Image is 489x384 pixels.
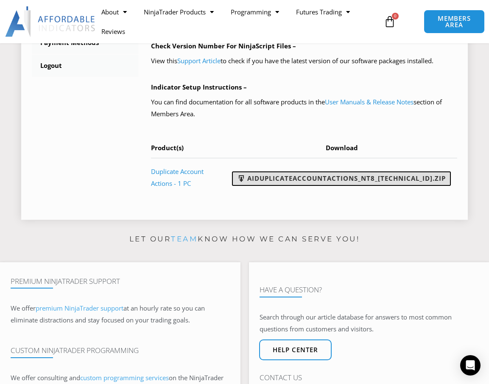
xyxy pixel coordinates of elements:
a: custom programming services [80,373,169,382]
a: Programming [222,2,288,22]
a: Support Article [177,56,221,65]
span: at an hourly rate so you can eliminate distractions and stay focused on your trading goals. [11,304,205,324]
a: Reviews [93,22,134,41]
a: 0 [371,9,408,34]
div: Open Intercom Messenger [460,355,481,376]
span: MEMBERS AREA [433,15,476,28]
a: Help center [259,339,332,360]
a: Logout [32,55,138,77]
nav: Menu [93,2,381,41]
span: Download [326,143,358,152]
b: Indicator Setup Instructions – [151,83,247,91]
img: LogoAI | Affordable Indicators – NinjaTrader [5,6,96,37]
h4: Premium NinjaTrader Support [11,277,230,286]
p: View this to check if you have the latest version of our software packages installed. [151,55,457,67]
p: You can find documentation for all software products in the section of Members Area. [151,96,457,120]
a: team [171,235,198,243]
h4: Contact Us [260,373,479,382]
b: Check Version Number For NinjaScript Files – [151,42,296,50]
span: We offer [11,304,36,312]
span: Help center [273,347,318,353]
a: Futures Trading [288,2,358,22]
h4: Custom NinjaTrader Programming [11,346,230,355]
span: 0 [392,13,399,20]
a: About [93,2,135,22]
a: Duplicate Account Actions - 1 PC [151,167,204,188]
a: NinjaTrader Products [135,2,222,22]
a: AIDuplicateAccountActions_NT8_[TECHNICAL_ID].zip [232,171,451,186]
a: User Manuals & Release Notes [325,98,414,106]
p: Search through our article database for answers to most common questions from customers and visit... [260,311,479,335]
span: We offer consulting and [11,373,169,382]
span: Product(s) [151,143,184,152]
a: MEMBERS AREA [424,10,485,34]
a: premium NinjaTrader support [36,304,123,312]
h4: Have A Question? [260,286,479,294]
